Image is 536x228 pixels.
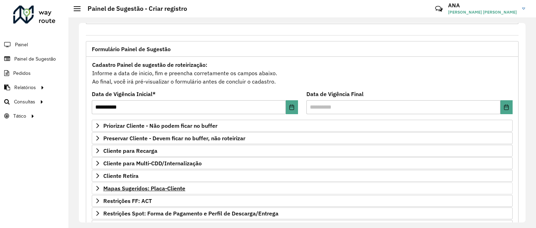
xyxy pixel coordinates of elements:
[92,207,513,219] a: Restrições Spot: Forma de Pagamento e Perfil de Descarga/Entrega
[103,198,152,204] span: Restrições FF: ACT
[13,112,26,120] span: Tático
[92,145,513,157] a: Cliente para Recarga
[103,173,139,179] span: Cliente Retira
[92,61,207,68] strong: Cadastro Painel de sugestão de roteirização:
[13,70,31,77] span: Pedidos
[92,170,513,182] a: Cliente Retira
[103,148,157,154] span: Cliente para Recarga
[103,135,245,141] span: Preservar Cliente - Devem ficar no buffer, não roteirizar
[81,5,187,13] h2: Painel de Sugestão - Criar registro
[92,120,513,132] a: Priorizar Cliente - Não podem ficar no buffer
[448,2,517,9] h3: ANA
[500,100,513,114] button: Choose Date
[103,211,278,216] span: Restrições Spot: Forma de Pagamento e Perfil de Descarga/Entrega
[92,195,513,207] a: Restrições FF: ACT
[431,1,446,16] a: Contato Rápido
[92,90,156,98] label: Data de Vigência Inicial
[306,90,364,98] label: Data de Vigência Final
[14,84,36,91] span: Relatórios
[448,9,517,15] span: [PERSON_NAME] [PERSON_NAME]
[92,60,513,86] div: Informe a data de inicio, fim e preencha corretamente os campos abaixo. Ao final, você irá pré-vi...
[92,182,513,194] a: Mapas Sugeridos: Placa-Cliente
[15,41,28,48] span: Painel
[92,46,171,52] span: Formulário Painel de Sugestão
[14,55,56,63] span: Painel de Sugestão
[92,132,513,144] a: Preservar Cliente - Devem ficar no buffer, não roteirizar
[103,123,217,128] span: Priorizar Cliente - Não podem ficar no buffer
[103,186,185,191] span: Mapas Sugeridos: Placa-Cliente
[103,160,202,166] span: Cliente para Multi-CDD/Internalização
[14,98,35,105] span: Consultas
[92,157,513,169] a: Cliente para Multi-CDD/Internalização
[286,100,298,114] button: Choose Date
